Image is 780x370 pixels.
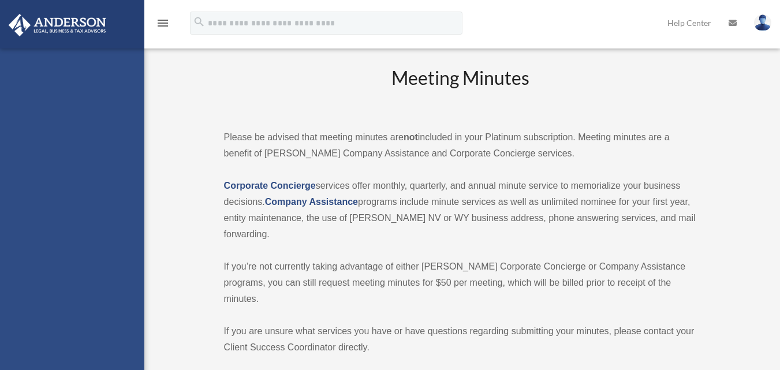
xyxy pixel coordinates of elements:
p: services offer monthly, quarterly, and annual minute service to memorialize your business decisio... [224,178,698,242]
img: Anderson Advisors Platinum Portal [5,14,110,36]
p: Please be advised that meeting minutes are included in your Platinum subscription. Meeting minute... [224,129,698,162]
a: menu [156,20,170,30]
img: User Pic [754,14,771,31]
a: Company Assistance [265,197,358,207]
i: search [193,16,206,28]
p: If you are unsure what services you have or have questions regarding submitting your minutes, ple... [224,323,698,356]
h2: Meeting Minutes [224,65,698,113]
i: menu [156,16,170,30]
a: Corporate Concierge [224,181,316,190]
p: If you’re not currently taking advantage of either [PERSON_NAME] Corporate Concierge or Company A... [224,259,698,307]
strong: not [404,132,418,142]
